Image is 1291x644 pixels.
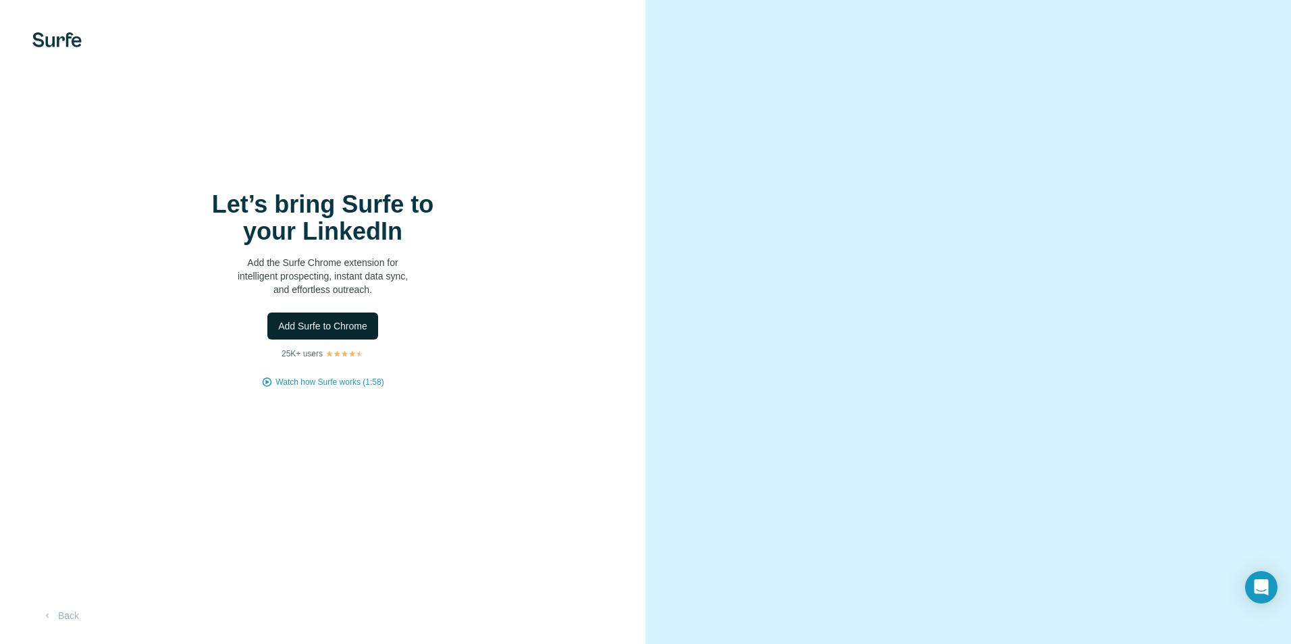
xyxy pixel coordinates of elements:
[188,191,458,245] h1: Let’s bring Surfe to your LinkedIn
[32,603,88,628] button: Back
[267,313,378,340] button: Add Surfe to Chrome
[275,376,384,388] button: Watch how Surfe works (1:58)
[325,350,364,358] img: Rating Stars
[1245,571,1277,603] div: Open Intercom Messenger
[188,256,458,296] p: Add the Surfe Chrome extension for intelligent prospecting, instant data sync, and effortless out...
[278,319,367,333] span: Add Surfe to Chrome
[32,32,82,47] img: Surfe's logo
[282,348,323,360] p: 25K+ users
